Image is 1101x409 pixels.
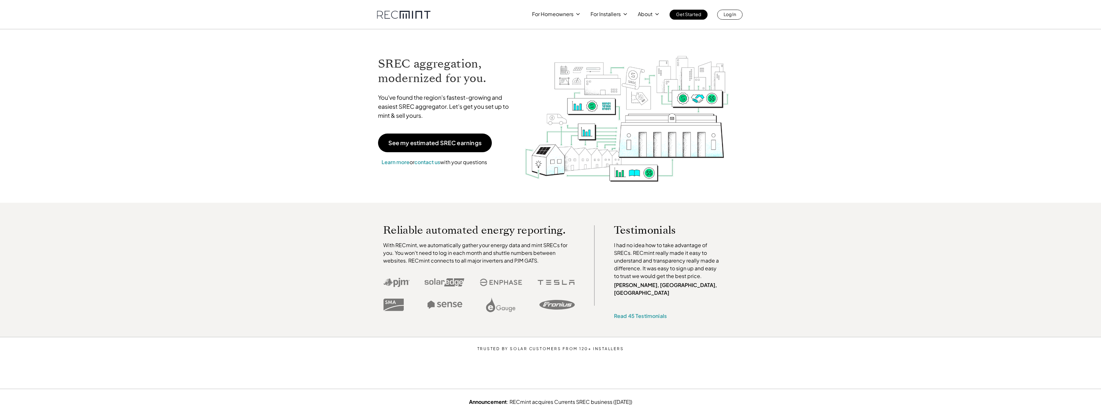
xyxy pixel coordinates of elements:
p: Testimonials [614,225,710,235]
a: Announcement: RECmint acquires Currents SREC business ([DATE]) [469,398,632,405]
a: Get Started [670,10,708,20]
p: For Homeowners [532,10,573,19]
strong: Announcement [469,398,507,405]
h1: SREC aggregation, modernized for you. [378,57,515,86]
p: Log In [724,10,736,19]
p: I had no idea how to take advantage of SRECs. RECmint really made it easy to understand and trans... [614,241,722,280]
p: Get Started [676,10,701,19]
img: RECmint value cycle [524,39,729,183]
p: Reliable automated energy reporting. [383,225,575,235]
a: Learn more [382,159,410,165]
p: For Installers [591,10,621,19]
a: Log In [717,10,743,20]
p: You've found the region's fastest-growing and easiest SREC aggregator. Let's get you set up to mi... [378,93,515,120]
p: About [638,10,653,19]
p: or with your questions [378,158,491,166]
a: Read 45 Testimonials [614,312,667,319]
p: [PERSON_NAME], [GEOGRAPHIC_DATA], [GEOGRAPHIC_DATA] [614,281,722,297]
a: See my estimated SREC earnings [378,134,492,152]
p: TRUSTED BY SOLAR CUSTOMERS FROM 120+ INSTALLERS [458,347,643,351]
p: With RECmint, we automatically gather your energy data and mint SRECs for you. You won't need to ... [383,241,575,265]
a: contact us [414,159,440,165]
p: See my estimated SREC earnings [388,140,482,146]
